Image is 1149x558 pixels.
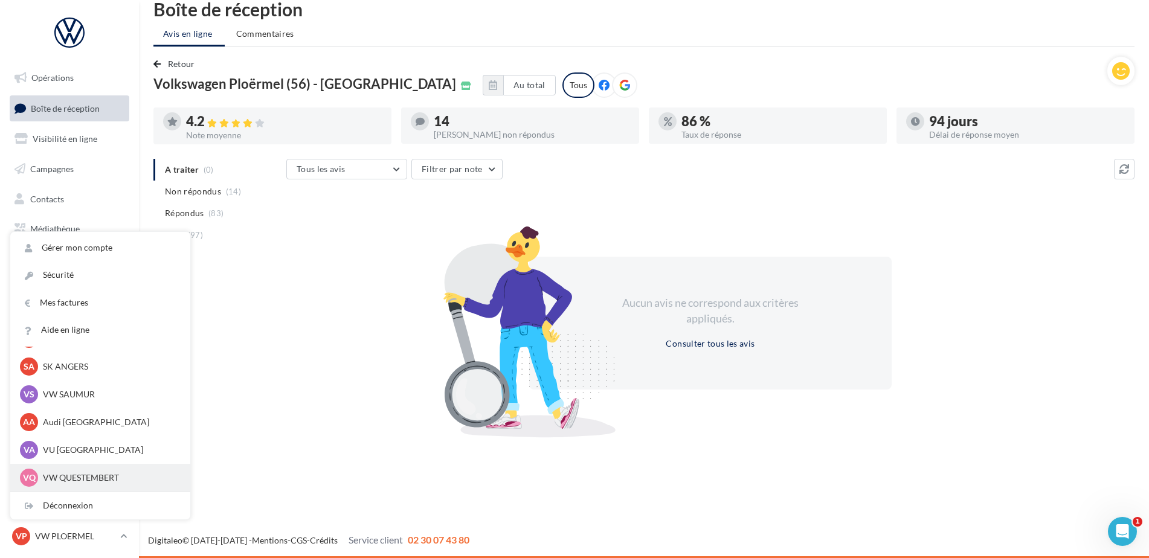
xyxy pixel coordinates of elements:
[35,530,115,542] p: VW PLOERMEL
[43,444,176,456] p: VU [GEOGRAPHIC_DATA]
[23,416,35,428] span: AA
[16,530,27,542] span: VP
[23,472,36,484] span: VQ
[236,28,294,40] span: Commentaires
[7,216,132,242] a: Médiathèque
[562,72,594,98] div: Tous
[24,361,34,373] span: SA
[434,115,629,128] div: 14
[291,535,307,545] a: CGS
[43,416,176,428] p: Audi [GEOGRAPHIC_DATA]
[30,223,80,234] span: Médiathèque
[43,361,176,373] p: SK ANGERS
[186,115,382,129] div: 4.2
[929,115,1125,128] div: 94 jours
[30,164,74,174] span: Campagnes
[252,535,288,545] a: Mentions
[10,492,190,519] div: Déconnexion
[186,131,382,139] div: Note moyenne
[607,295,814,326] div: Aucun avis ne correspond aux critères appliqués.
[10,261,190,289] a: Sécurité
[681,115,877,128] div: 86 %
[43,472,176,484] p: VW QUESTEMBERT
[165,229,183,241] span: Tous
[434,130,629,139] div: [PERSON_NAME] non répondus
[226,187,241,196] span: (14)
[7,95,132,121] a: Boîte de réception
[10,316,190,344] a: Aide en ligne
[31,72,74,83] span: Opérations
[24,444,35,456] span: VA
[168,59,195,69] span: Retour
[408,534,469,545] span: 02 30 07 43 80
[1133,517,1142,527] span: 1
[31,103,100,113] span: Boîte de réception
[43,388,176,400] p: VW SAUMUR
[310,535,338,545] a: Crédits
[10,525,129,548] a: VP VW PLOERMEL
[7,246,132,272] a: Calendrier
[7,65,132,91] a: Opérations
[10,234,190,261] a: Gérer mon compte
[681,130,877,139] div: Taux de réponse
[7,156,132,182] a: Campagnes
[153,77,456,91] span: Volkswagen Ploërmel (56) - [GEOGRAPHIC_DATA]
[10,289,190,316] a: Mes factures
[286,159,407,179] button: Tous les avis
[148,535,182,545] a: Digitaleo
[165,207,204,219] span: Répondus
[153,57,200,71] button: Retour
[7,316,132,352] a: Campagnes DataOnDemand
[7,277,132,312] a: PLV et print personnalisable
[349,534,403,545] span: Service client
[929,130,1125,139] div: Délai de réponse moyen
[7,126,132,152] a: Visibilité en ligne
[30,193,64,204] span: Contacts
[208,208,224,218] span: (83)
[148,535,469,545] span: © [DATE]-[DATE] - - -
[297,164,346,174] span: Tous les avis
[7,187,132,212] a: Contacts
[503,75,556,95] button: Au total
[1108,517,1137,546] iframe: Intercom live chat
[483,75,556,95] button: Au total
[165,185,221,197] span: Non répondus
[661,336,759,351] button: Consulter tous les avis
[188,230,203,240] span: (97)
[24,388,34,400] span: VS
[33,133,97,144] span: Visibilité en ligne
[411,159,503,179] button: Filtrer par note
